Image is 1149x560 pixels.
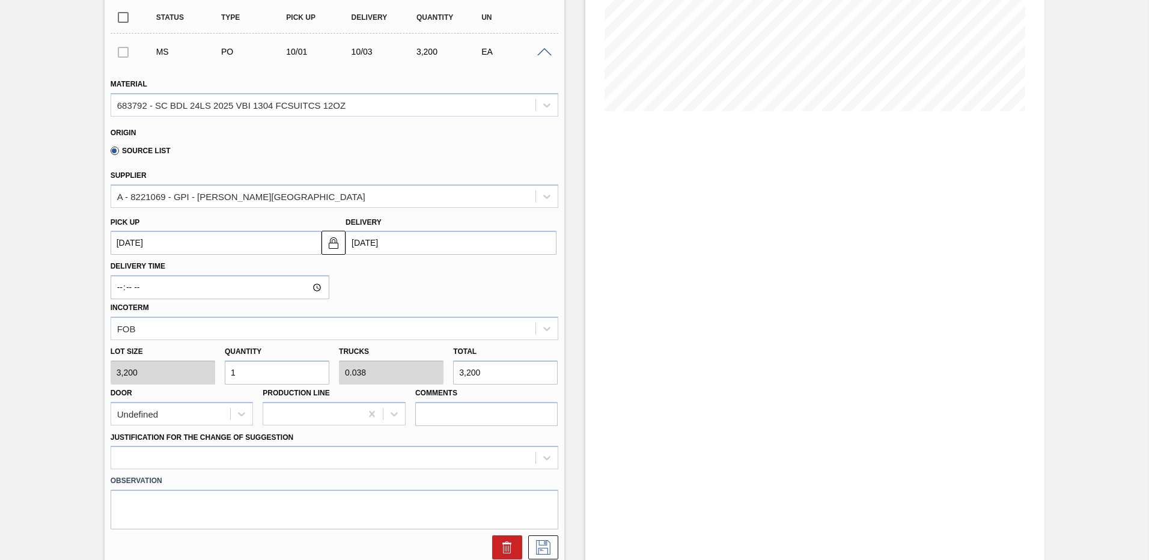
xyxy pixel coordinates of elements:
label: Door [111,389,132,397]
label: Total [453,347,477,356]
input: mm/dd/yyyy [111,231,322,255]
label: Trucks [339,347,369,356]
div: FOB [117,323,136,333]
label: Quantity [225,347,261,356]
div: Pick up [283,13,356,22]
div: Manual Suggestion [153,47,226,56]
label: Incoterm [111,303,149,312]
div: Purchase order [218,47,291,56]
div: 10/01/2025 [283,47,356,56]
label: Justification for the Change of Suggestion [111,433,293,442]
div: Status [153,13,226,22]
label: Origin [111,129,136,137]
div: Delivery [349,13,421,22]
div: A - 8221069 - GPI - [PERSON_NAME][GEOGRAPHIC_DATA] [117,191,365,201]
img: locked [326,236,341,250]
input: mm/dd/yyyy [346,231,556,255]
div: 3,200 [413,47,486,56]
label: Delivery [346,218,382,227]
div: Quantity [413,13,486,22]
div: Type [218,13,291,22]
label: Observation [111,472,558,490]
label: Comments [415,385,558,402]
div: Undefined [117,409,158,419]
div: Save Suggestion [522,535,558,559]
button: locked [322,231,346,255]
label: Lot size [111,343,215,361]
div: UN [478,13,551,22]
label: Production Line [263,389,329,397]
label: Pick up [111,218,140,227]
div: Delete Suggestion [486,535,522,559]
label: Material [111,80,147,88]
div: 10/03/2025 [349,47,421,56]
div: EA [478,47,551,56]
div: 683792 - SC BDL 24LS 2025 VBI 1304 FCSUITCS 12OZ [117,100,346,110]
label: Supplier [111,171,147,180]
label: Delivery Time [111,258,329,275]
label: Source List [111,147,171,155]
